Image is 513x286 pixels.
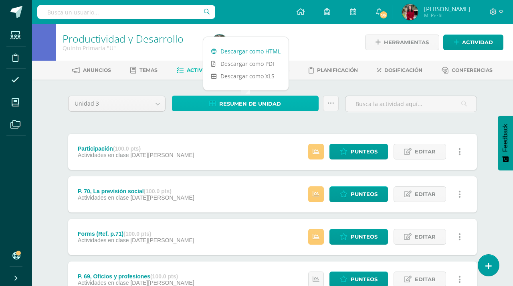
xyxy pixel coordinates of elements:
[502,124,509,152] span: Feedback
[452,67,493,73] span: Conferencias
[144,188,172,194] strong: (100.0 pts)
[415,187,436,202] span: Editar
[442,64,493,77] a: Conferencias
[351,229,378,244] span: Punteos
[402,4,418,20] img: afd7e76de556f4dd3d403f9d21d2ff59.png
[113,145,141,152] strong: (100.0 pts)
[78,152,129,158] span: Actividades en clase
[130,152,194,158] span: [DATE][PERSON_NAME]
[78,280,129,286] span: Actividades en clase
[172,96,319,111] a: Resumen de unidad
[329,229,388,245] a: Punteos
[443,35,503,50] a: Actividad
[37,5,215,19] input: Busca un usuario...
[187,67,222,73] span: Actividades
[78,188,194,194] div: P. 70, La previsión social
[203,57,289,70] a: Descargar como PDF
[78,231,194,237] div: Forms (Ref. p.71)
[462,35,493,50] span: Actividad
[75,96,144,111] span: Unidad 3
[130,64,158,77] a: Temas
[415,144,436,159] span: Editar
[498,116,513,170] button: Feedback - Mostrar encuesta
[212,35,228,51] img: afd7e76de556f4dd3d403f9d21d2ff59.png
[351,144,378,159] span: Punteos
[78,273,194,280] div: P. 69, Oficios y profesiones
[329,144,388,159] a: Punteos
[351,187,378,202] span: Punteos
[72,64,111,77] a: Anuncios
[63,44,202,52] div: Quinto Primaria 'U'
[384,67,422,73] span: Dosificación
[219,96,281,111] span: Resumen de unidad
[329,186,388,202] a: Punteos
[309,64,358,77] a: Planificación
[139,67,158,73] span: Temas
[365,35,439,50] a: Herramientas
[379,10,388,19] span: 96
[150,273,178,280] strong: (100.0 pts)
[203,45,289,57] a: Descargar como HTML
[317,67,358,73] span: Planificación
[130,280,194,286] span: [DATE][PERSON_NAME]
[377,64,422,77] a: Dosificación
[130,237,194,243] span: [DATE][PERSON_NAME]
[63,32,184,45] a: Productividad y Desarrollo
[78,237,129,243] span: Actividades en clase
[424,12,470,19] span: Mi Perfil
[415,229,436,244] span: Editar
[63,33,202,44] h1: Productividad y Desarrollo
[78,145,194,152] div: Participación
[424,5,470,13] span: [PERSON_NAME]
[384,35,429,50] span: Herramientas
[177,64,222,77] a: Actividades
[345,96,477,112] input: Busca la actividad aquí...
[203,70,289,82] a: Descargar como XLS
[130,194,194,201] span: [DATE][PERSON_NAME]
[78,194,129,201] span: Actividades en clase
[69,96,165,111] a: Unidad 3
[123,231,151,237] strong: (100.0 pts)
[83,67,111,73] span: Anuncios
